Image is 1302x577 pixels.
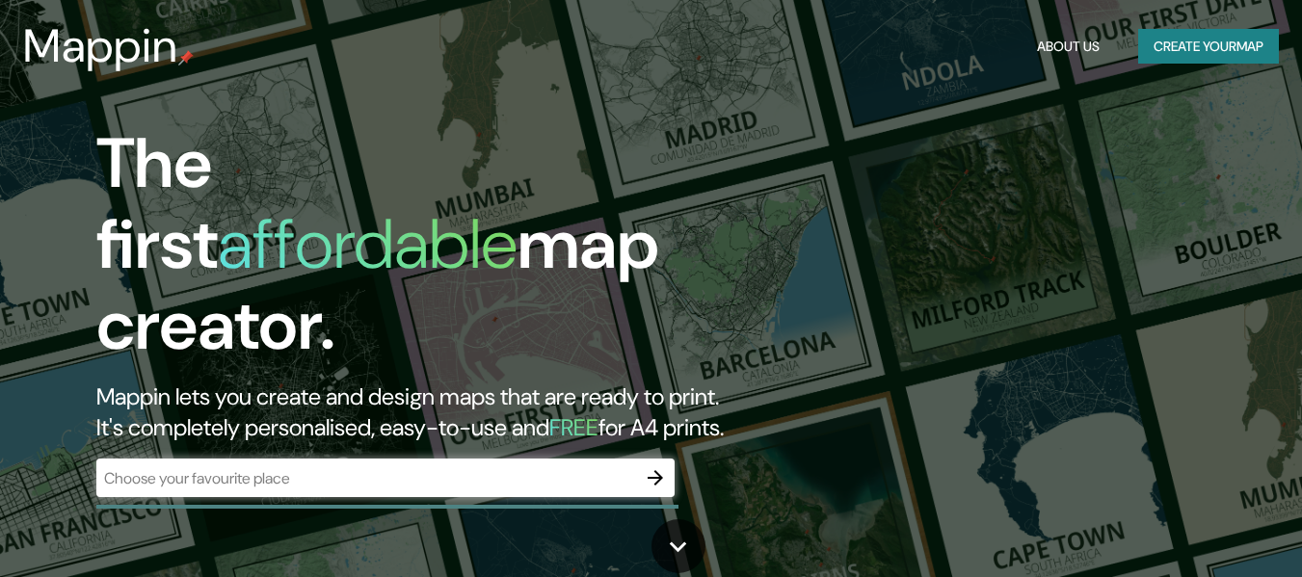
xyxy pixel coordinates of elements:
h1: The first map creator. [96,123,748,381]
img: mappin-pin [178,50,194,66]
input: Choose your favourite place [96,467,636,489]
h3: Mappin [23,19,178,73]
h1: affordable [218,199,518,289]
button: About Us [1029,29,1107,65]
h2: Mappin lets you create and design maps that are ready to print. It's completely personalised, eas... [96,381,748,443]
h5: FREE [549,412,598,442]
button: Create yourmap [1138,29,1279,65]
